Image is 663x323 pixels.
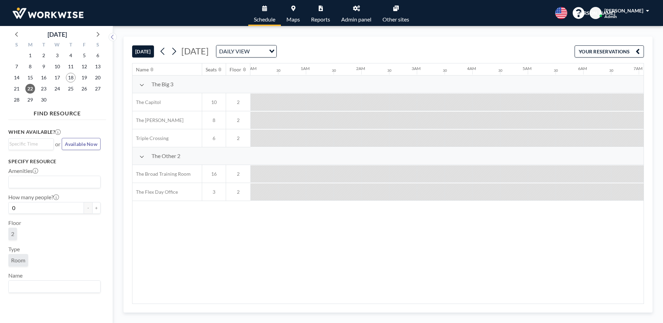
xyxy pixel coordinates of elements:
span: [PERSON_NAME] [604,8,643,14]
span: Reports [311,17,330,22]
span: Admin [604,14,617,19]
div: 5AM [523,66,532,71]
div: 2AM [356,66,365,71]
div: 12AM [245,66,257,71]
label: Floor [8,219,21,226]
span: Monday, September 8, 2025 [25,62,35,71]
div: T [37,41,51,50]
span: Tuesday, September 9, 2025 [39,62,49,71]
span: The Flex Day Office [132,189,178,195]
input: Search for option [9,282,96,291]
span: Sunday, September 14, 2025 [12,73,21,82]
button: + [92,202,101,214]
span: Friday, September 19, 2025 [79,73,89,82]
span: [DATE] [181,46,209,56]
div: T [64,41,77,50]
span: DAILY VIEW [218,47,251,56]
input: Search for option [9,177,96,186]
span: Sunday, September 28, 2025 [12,95,21,105]
span: Thursday, September 11, 2025 [66,62,76,71]
span: Friday, September 5, 2025 [79,51,89,60]
span: 6 [202,135,226,141]
button: Available Now [62,138,101,150]
span: Maps [286,17,300,22]
span: Saturday, September 27, 2025 [93,84,103,94]
button: YOUR RESERVATIONS [575,45,644,58]
div: 6AM [578,66,587,71]
div: Search for option [9,176,100,188]
span: Sunday, September 21, 2025 [12,84,21,94]
span: or [55,141,60,148]
span: The Broad Training Room [132,171,191,177]
span: Saturday, September 6, 2025 [93,51,103,60]
span: Monday, September 29, 2025 [25,95,35,105]
div: Seats [206,67,217,73]
span: Tuesday, September 2, 2025 [39,51,49,60]
span: 10 [202,99,226,105]
span: Thursday, September 18, 2025 [66,73,76,82]
div: Name [136,67,149,73]
span: Wednesday, September 3, 2025 [52,51,62,60]
span: Tuesday, September 30, 2025 [39,95,49,105]
div: 30 [498,68,502,73]
div: 30 [332,68,336,73]
span: Other sites [382,17,409,22]
span: Schedule [254,17,275,22]
div: 30 [443,68,447,73]
span: The Other 2 [152,152,180,159]
span: Wednesday, September 10, 2025 [52,62,62,71]
div: S [10,41,24,50]
div: Search for option [9,281,100,293]
input: Search for option [9,140,50,148]
span: The [PERSON_NAME] [132,117,183,123]
span: Admin panel [341,17,371,22]
label: How many people? [8,194,59,201]
input: Search for option [252,47,265,56]
span: 16 [202,171,226,177]
div: 30 [554,68,558,73]
span: Saturday, September 20, 2025 [93,73,103,82]
span: Wednesday, September 17, 2025 [52,73,62,82]
div: [DATE] [48,29,67,39]
label: Amenities [8,167,38,174]
div: 30 [387,68,391,73]
span: The Capitol [132,99,161,105]
span: Wednesday, September 24, 2025 [52,84,62,94]
div: S [91,41,104,50]
h4: FIND RESOURCE [8,107,106,117]
button: - [84,202,92,214]
div: 30 [609,68,613,73]
div: Search for option [9,139,53,149]
div: Search for option [216,45,276,57]
span: Tuesday, September 23, 2025 [39,84,49,94]
span: 2 [226,99,250,105]
span: Friday, September 26, 2025 [79,84,89,94]
span: Sunday, September 7, 2025 [12,62,21,71]
span: 2 [226,171,250,177]
div: 4AM [467,66,476,71]
span: 3 [202,189,226,195]
button: [DATE] [132,45,154,58]
div: 7AM [634,66,643,71]
div: W [51,41,64,50]
div: 1AM [301,66,310,71]
span: Monday, September 15, 2025 [25,73,35,82]
span: The Big 3 [152,81,173,88]
span: Room [11,257,25,264]
span: Available Now [65,141,97,147]
div: M [24,41,37,50]
span: 2 [226,117,250,123]
img: organization-logo [11,6,85,20]
span: Monday, September 1, 2025 [25,51,35,60]
h3: Specify resource [8,158,101,165]
span: 2 [11,230,14,237]
span: 2 [226,189,250,195]
label: Name [8,272,23,279]
span: Thursday, September 25, 2025 [66,84,76,94]
span: Saturday, September 13, 2025 [93,62,103,71]
span: Friday, September 12, 2025 [79,62,89,71]
div: 3AM [412,66,421,71]
div: Floor [230,67,241,73]
span: 8 [202,117,226,123]
span: [PERSON_NAME] [576,10,615,16]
